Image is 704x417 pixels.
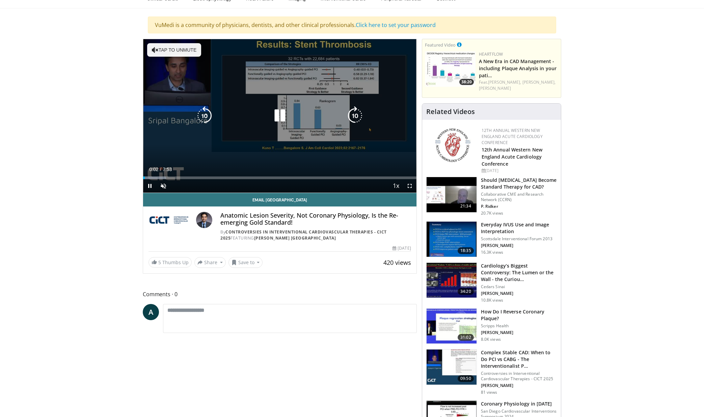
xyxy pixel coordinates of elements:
[148,17,556,33] div: VuMedi is a community of physicians, dentists, and other clinical professionals.
[148,212,193,228] img: Controversies in Interventional Cardiovascular Therapies - CICT 2025
[426,262,557,303] a: 34:20 Cardiology’s Biggest Controversy: The Lumen or the Wall - the Curiou… Cedars Sinai [PERSON_...
[458,375,474,382] span: 09:50
[481,291,557,296] p: [PERSON_NAME]
[228,257,263,268] button: Save to
[356,21,436,29] a: Click here to set your password
[143,193,416,206] a: Email [GEOGRAPHIC_DATA]
[143,290,417,299] span: Comments 0
[426,108,475,116] h4: Related Videos
[481,371,557,382] p: Controversies in Interventional Cardiovascular Therapies - CICT 2025
[163,167,172,172] span: 7:53
[481,308,557,322] h3: How Do I Reverse Coronary Plaque?
[482,168,556,174] div: [DATE]
[458,334,474,341] span: 31:02
[479,85,511,91] a: [PERSON_NAME]
[427,222,477,257] img: dTBemQywLidgNXR34xMDoxOjA4MTsiGN.150x105_q85_crop-smart_upscale.jpg
[427,177,477,212] img: eb63832d-2f75-457d-8c1a-bbdc90eb409c.150x105_q85_crop-smart_upscale.jpg
[458,288,474,295] span: 34:20
[522,79,556,85] a: [PERSON_NAME],
[481,323,557,329] p: Scripps Health
[482,128,543,145] a: 12th Annual Western New England Acute Cardiology Conference
[459,79,474,85] span: 38:20
[481,390,497,395] p: 81 views
[481,400,557,407] h3: Coronary Physiology in [DATE]
[426,308,557,344] a: 31:02 How Do I Reverse Coronary Plaque? Scripps Health [PERSON_NAME] 8.0K views
[479,79,558,91] div: Feat.
[458,203,474,210] span: 21:34
[426,221,557,257] a: 18:35 Everyday IVUS Use and Image Interpretation Scottsdale Interventional Forum 2013 [PERSON_NAM...
[458,247,474,254] span: 18:35
[427,350,477,385] img: 82c57d68-c47c-48c9-9839-2413b7dd3155.150x105_q85_crop-smart_upscale.jpg
[196,212,212,228] img: Avatar
[220,229,411,241] div: By FEATURING
[383,258,411,267] span: 420 views
[157,179,170,193] button: Unmute
[160,167,161,172] span: /
[481,204,557,209] p: P. Ridker
[479,58,557,79] a: A New Era in CAD Management - including Plaque Analysis in your pati…
[481,177,557,190] h3: Should [MEDICAL_DATA] Become Standard Therapy for CAD?
[143,39,416,193] video-js: Video Player
[143,176,416,179] div: Progress Bar
[254,235,336,241] a: [PERSON_NAME] [GEOGRAPHIC_DATA]
[425,51,476,87] img: 738d0e2d-290f-4d89-8861-908fb8b721dc.150x105_q85_crop-smart_upscale.jpg
[425,42,456,48] small: Featured Video
[426,177,557,216] a: 21:34 Should [MEDICAL_DATA] Become Standard Therapy for CAD? Collaborative CME and Research Netwo...
[220,229,387,241] a: Controversies in Interventional Cardiovascular Therapies - CICT 2025
[481,349,557,369] h3: Complex Stable CAD: When to Do PCI vs CABG - The Interventionalist P…
[481,284,557,289] p: Cedars Sinai
[194,257,226,268] button: Share
[479,51,503,57] a: Heartflow
[481,337,501,342] p: 8.0K views
[425,51,476,87] a: 38:20
[403,179,416,193] button: Fullscreen
[481,211,503,216] p: 20.7K views
[147,43,201,57] button: Tap to unmute
[427,309,477,344] img: 31adc9e7-5da4-4a43-a07f-d5170cdb9529.150x105_q85_crop-smart_upscale.jpg
[389,179,403,193] button: Playback Rate
[481,243,557,248] p: [PERSON_NAME]
[481,383,557,388] p: [PERSON_NAME]
[220,212,411,226] h4: Anatomic Lesion Severity, Not Coronary Physiology, Is the Re-emerging Gold Standard!
[149,167,158,172] span: 0:02
[481,262,557,283] h3: Cardiology’s Biggest Controversy: The Lumen or the Wall - the Curiou…
[481,192,557,202] p: Collaborative CME and Research Network (CCRN)
[481,250,503,255] p: 16.3K views
[426,349,557,395] a: 09:50 Complex Stable CAD: When to Do PCI vs CABG - The Interventionalist P… Controversies in Inte...
[392,245,411,251] div: [DATE]
[148,257,192,268] a: 5 Thumbs Up
[481,298,503,303] p: 10.8K views
[481,236,557,242] p: Scottsdale Interventional Forum 2013
[481,221,557,235] h3: Everyday IVUS Use and Image Interpretation
[434,128,471,163] img: 0954f259-7907-4053-a817-32a96463ecc8.png.150x105_q85_autocrop_double_scale_upscale_version-0.2.png
[158,259,161,266] span: 5
[143,304,159,320] a: A
[488,79,521,85] a: [PERSON_NAME],
[481,330,557,335] p: [PERSON_NAME]
[427,263,477,298] img: d453240d-5894-4336-be61-abca2891f366.150x105_q85_crop-smart_upscale.jpg
[482,146,542,167] a: 12th Annual Western New England Acute Cardiology Conference
[143,179,157,193] button: Pause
